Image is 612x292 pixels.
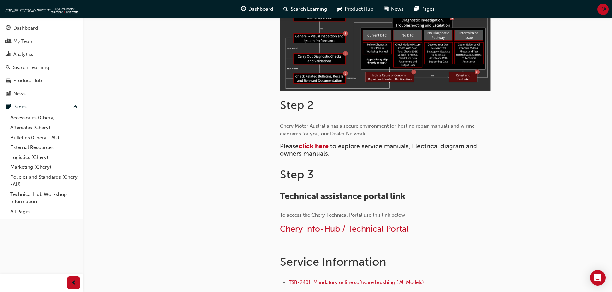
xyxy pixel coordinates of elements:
span: Search Learning [291,6,327,13]
a: Bulletins (Chery - AU) [8,133,80,143]
div: Dashboard [13,24,38,32]
a: Technical Hub Workshop information [8,189,80,207]
span: Chery Motor Australia has a secure environment for hosting repair manuals and wiring diagrams for... [280,123,476,137]
a: search-iconSearch Learning [278,3,332,16]
span: guage-icon [6,25,11,31]
div: Open Intercom Messenger [590,270,606,286]
span: chart-icon [6,52,11,57]
span: Step 3 [280,167,314,181]
img: oneconnect [3,3,78,16]
a: News [3,88,80,100]
a: Marketing (Chery) [8,162,80,172]
span: Product Hub [345,6,373,13]
a: news-iconNews [378,3,409,16]
a: Policies and Standards (Chery -AU) [8,172,80,189]
span: to explore service manuals, Electrical diagram and owners manuals. [280,142,479,157]
a: All Pages [8,207,80,217]
a: guage-iconDashboard [236,3,278,16]
span: PA [600,6,606,13]
div: Pages [13,103,27,111]
a: car-iconProduct Hub [332,3,378,16]
span: Pages [421,6,435,13]
span: news-icon [384,5,389,13]
a: Dashboard [3,22,80,34]
span: news-icon [6,91,11,97]
a: click here [299,142,329,150]
a: pages-iconPages [409,3,440,16]
a: Accessories (Chery) [8,113,80,123]
div: News [13,90,26,98]
span: Service Information [280,255,386,269]
div: Product Hub [13,77,42,84]
span: News [391,6,403,13]
span: To access the Chery Technical Portal use this link below [280,212,405,218]
span: Please [280,142,299,150]
span: pages-icon [6,104,11,110]
a: External Resources [8,142,80,152]
span: people-icon [6,39,11,44]
span: search-icon [283,5,288,13]
span: prev-icon [71,279,76,287]
span: search-icon [6,65,10,71]
span: Technical assistance portal link [280,191,405,201]
button: PA [597,4,609,15]
button: DashboardMy TeamAnalyticsSearch LearningProduct HubNews [3,21,80,101]
a: Chery Info-Hub / Technical Portal [280,224,409,234]
span: car-icon [6,78,11,84]
a: Analytics [3,48,80,60]
a: TSB-2401: Mandatory online software brushing ( All Models) [289,279,424,285]
span: guage-icon [241,5,246,13]
div: Analytics [13,51,33,58]
div: Search Learning [13,64,49,71]
a: Logistics (Chery) [8,152,80,163]
span: up-icon [73,103,78,111]
a: My Team [3,35,80,47]
span: Step 2 [280,98,314,112]
span: pages-icon [414,5,419,13]
button: Pages [3,101,80,113]
span: Dashboard [248,6,273,13]
a: Aftersales (Chery) [8,123,80,133]
span: car-icon [337,5,342,13]
a: Product Hub [3,75,80,87]
div: My Team [13,38,34,45]
a: Search Learning [3,62,80,74]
